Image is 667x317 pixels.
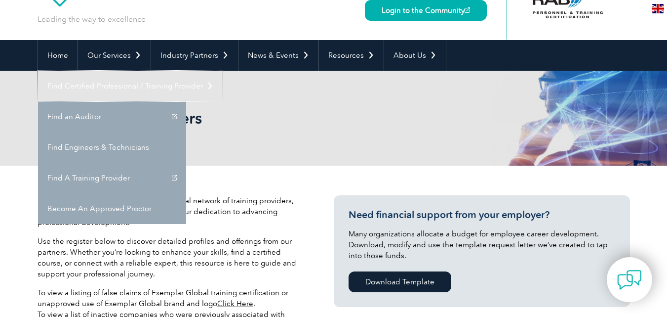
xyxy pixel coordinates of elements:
[652,4,664,13] img: en
[319,40,384,71] a: Resources
[38,195,304,228] p: Exemplar Global proudly works with a global network of training providers, consultants, and organ...
[349,272,451,292] a: Download Template
[217,299,253,308] a: Click Here
[38,193,186,224] a: Become An Approved Proctor
[38,71,223,101] a: Find Certified Professional / Training Provider
[38,132,186,163] a: Find Engineers & Technicians
[38,163,186,193] a: Find A Training Provider
[349,228,615,261] p: Many organizations allocate a budget for employee career development. Download, modify and use th...
[38,236,304,279] p: Use the register below to discover detailed profiles and offerings from our partners. Whether you...
[349,209,615,221] h3: Need financial support from your employer?
[465,7,470,13] img: open_square.png
[38,110,452,126] h2: Our Training Providers
[384,40,446,71] a: About Us
[238,40,318,71] a: News & Events
[151,40,238,71] a: Industry Partners
[38,101,186,132] a: Find an Auditor
[38,40,78,71] a: Home
[78,40,151,71] a: Our Services
[617,268,642,292] img: contact-chat.png
[38,14,146,25] p: Leading the way to excellence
